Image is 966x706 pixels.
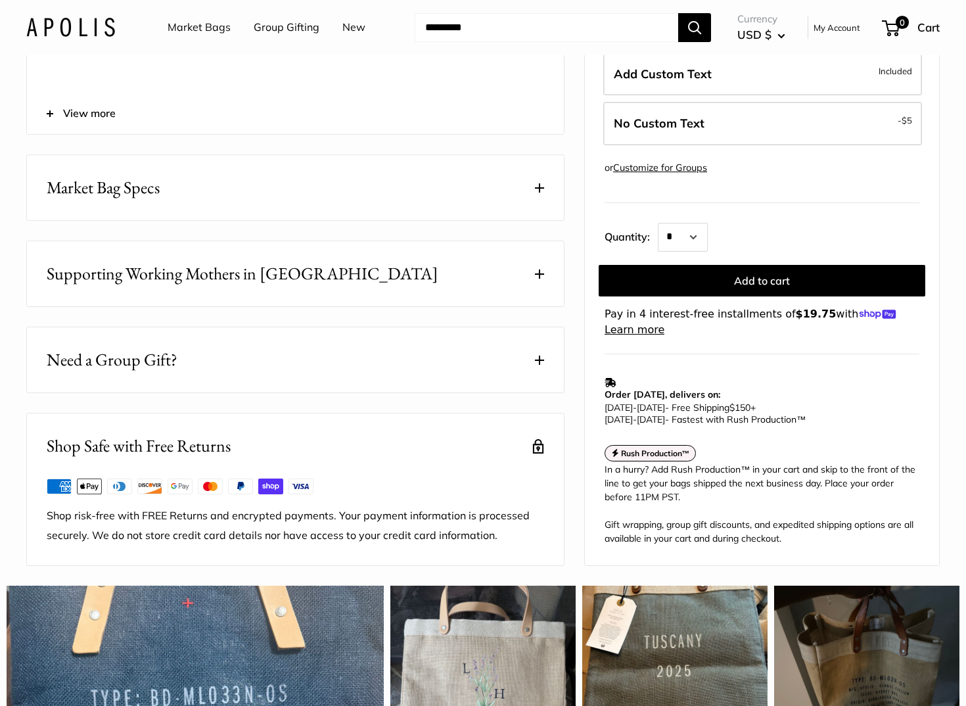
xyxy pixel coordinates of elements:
a: My Account [814,20,860,35]
label: Quantity: [605,219,658,252]
a: Market Bags [168,18,231,37]
span: 0 [896,16,909,29]
a: 0 Cart [883,17,940,38]
span: Add Custom Text [614,66,712,82]
button: Add to cart [599,265,925,296]
span: [DATE] [605,402,633,413]
span: Supporting Working Mothers in [GEOGRAPHIC_DATA] [47,261,438,287]
span: Currency [737,10,785,28]
span: $5 [902,115,912,126]
a: New [342,18,365,37]
button: Need a Group Gift? [27,327,564,392]
div: In a hurry? Add Rush Production™ in your cart and skip to the front of the line to get your bags ... [605,463,919,546]
button: Supporting Working Mothers in [GEOGRAPHIC_DATA] [27,241,564,306]
button: Market Bag Specs [27,155,564,220]
button: View more [27,93,564,134]
p: - Free Shipping + [605,402,913,425]
p: Shop risk-free with FREE Returns and encrypted payments. Your payment information is processed se... [47,506,544,546]
span: [DATE] [605,413,633,425]
span: - [898,112,912,128]
span: USD $ [737,28,771,41]
label: Add Custom Text [603,53,922,96]
span: [DATE] [637,413,665,425]
span: - [633,402,637,413]
span: - [633,413,637,425]
img: Apolis [26,18,115,37]
span: - Fastest with Rush Production™ [605,413,806,425]
strong: Rush Production™ [621,448,690,458]
label: Leave Blank [603,102,922,145]
span: Need a Group Gift? [47,347,177,373]
span: Included [879,63,912,79]
button: USD $ [737,24,785,45]
a: Group Gifting [254,18,319,37]
h2: Shop Safe with Free Returns [47,433,231,459]
a: Customize for Groups [613,162,707,174]
input: Search... [415,13,678,42]
div: or [605,159,707,177]
strong: Order [DATE], delivers on: [605,388,720,400]
span: No Custom Text [614,116,704,131]
span: [DATE] [637,402,665,413]
button: Search [678,13,711,42]
span: Market Bag Specs [47,175,160,200]
span: View more [63,104,116,124]
span: $150 [729,402,750,413]
span: Cart [917,20,940,34]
